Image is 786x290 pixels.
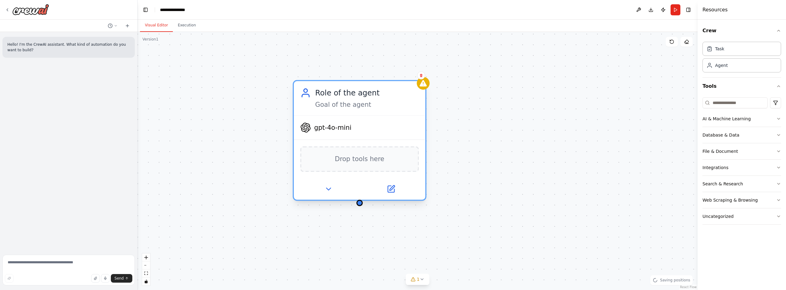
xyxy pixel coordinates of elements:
[140,19,173,32] button: Visual Editor
[702,127,781,143] button: Database & Data
[702,148,738,154] div: File & Document
[702,39,781,77] div: Crew
[315,100,419,109] div: Goal of the agent
[702,132,739,138] div: Database & Data
[702,213,733,219] div: Uncategorized
[361,183,421,195] button: Open in side panel
[335,154,384,164] span: Drop tools here
[101,274,110,283] button: Click to speak your automation idea
[141,6,150,14] button: Hide left sidebar
[142,261,150,269] button: zoom out
[702,192,781,208] button: Web Scraping & Browsing
[715,62,728,68] div: Agent
[7,42,130,53] p: Hello! I'm the CrewAI assistant. What kind of automation do you want to build?
[702,111,781,127] button: AI & Machine Learning
[680,285,697,289] a: React Flow attribution
[417,72,425,79] button: Delete node
[702,78,781,95] button: Tools
[160,7,191,13] nav: breadcrumb
[417,276,420,282] span: 1
[293,82,426,203] div: Role of the agentGoal of the agentgpt-4o-miniDrop tools here
[702,143,781,159] button: File & Document
[142,37,158,42] div: Version 1
[715,46,724,52] div: Task
[702,160,781,176] button: Integrations
[12,4,49,15] img: Logo
[702,164,728,171] div: Integrations
[702,116,751,122] div: AI & Machine Learning
[91,274,100,283] button: Upload files
[5,274,14,283] button: Improve this prompt
[315,87,419,98] div: Role of the agent
[660,278,690,283] span: Saving positions
[142,253,150,261] button: zoom in
[142,253,150,285] div: React Flow controls
[702,6,728,14] h4: Resources
[142,269,150,277] button: fit view
[702,22,781,39] button: Crew
[142,277,150,285] button: toggle interactivity
[684,6,693,14] button: Hide right sidebar
[111,274,132,283] button: Send
[702,95,781,230] div: Tools
[702,197,758,203] div: Web Scraping & Browsing
[314,123,351,132] span: gpt-4o-mini
[702,176,781,192] button: Search & Research
[702,181,743,187] div: Search & Research
[115,276,124,281] span: Send
[702,208,781,224] button: Uncategorized
[406,274,430,285] button: 1
[173,19,201,32] button: Execution
[123,22,132,29] button: Start a new chat
[105,22,120,29] button: Switch to previous chat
